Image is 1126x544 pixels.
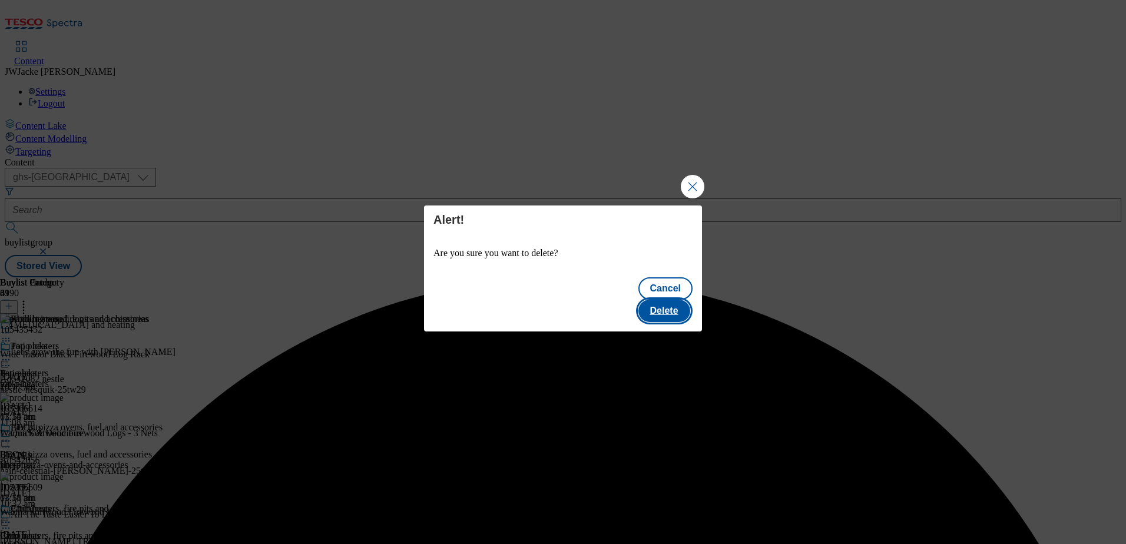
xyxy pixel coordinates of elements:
[681,175,704,198] button: Close Modal
[433,213,693,227] h4: Alert!
[424,205,702,331] div: Modal
[638,277,693,300] button: Cancel
[638,300,690,322] button: Delete
[433,248,693,258] p: Are you sure you want to delete?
